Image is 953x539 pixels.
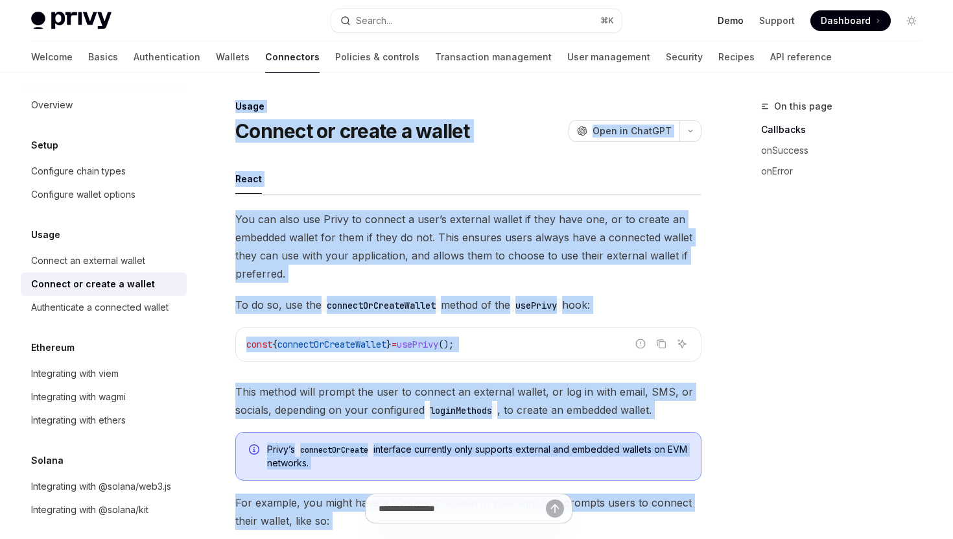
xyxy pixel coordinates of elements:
[510,298,562,313] code: usePrivy
[31,479,171,494] div: Integrating with @solana/web3.js
[265,42,320,73] a: Connectors
[322,298,441,313] code: connectOrCreateWallet
[21,296,187,319] a: Authenticate a connected wallet
[759,14,795,27] a: Support
[438,339,454,350] span: ();
[392,339,397,350] span: =
[21,362,187,385] a: Integrating with viem
[31,227,60,243] h5: Usage
[821,14,871,27] span: Dashboard
[21,409,187,432] a: Integrating with ethers
[810,10,891,31] a: Dashboard
[31,300,169,315] div: Authenticate a connected wallet
[331,9,621,32] button: Search...⌘K
[600,16,614,26] span: ⌘ K
[546,499,564,518] button: Send message
[21,475,187,498] a: Integrating with @solana/web3.js
[134,42,200,73] a: Authentication
[21,160,187,183] a: Configure chain types
[31,163,126,179] div: Configure chain types
[31,276,155,292] div: Connect or create a wallet
[718,14,744,27] a: Demo
[21,385,187,409] a: Integrating with wagmi
[356,13,392,29] div: Search...
[31,42,73,73] a: Welcome
[761,161,932,182] a: onError
[235,100,701,113] div: Usage
[569,120,679,142] button: Open in ChatGPT
[379,494,546,523] input: Ask a question...
[425,403,497,418] code: loginMethods
[718,42,755,73] a: Recipes
[31,12,112,30] img: light logo
[21,249,187,272] a: Connect an external wallet
[761,119,932,140] a: Callbacks
[21,93,187,117] a: Overview
[235,383,701,419] span: This method will prompt the user to connect an external wallet, or log in with email, SMS, or soc...
[235,210,701,283] span: You can also use Privy to connect a user’s external wallet if they have one, or to create an embe...
[335,42,419,73] a: Policies & controls
[397,339,438,350] span: usePrivy
[435,42,552,73] a: Transaction management
[674,335,690,352] button: Ask AI
[235,119,470,143] h1: Connect or create a wallet
[653,335,670,352] button: Copy the contents from the code block
[31,502,148,518] div: Integrating with @solana/kit
[31,187,135,202] div: Configure wallet options
[246,339,272,350] span: const
[267,443,688,470] span: Privy’s interface currently only supports external and embedded wallets on EVM networks.
[216,42,250,73] a: Wallets
[88,42,118,73] a: Basics
[770,42,832,73] a: API reference
[31,138,58,153] h5: Setup
[277,339,386,350] span: connectOrCreateWallet
[761,140,932,161] a: onSuccess
[235,163,262,194] button: React
[235,296,701,314] span: To do so, use the method of the hook:
[31,453,64,468] h5: Solana
[31,253,145,269] div: Connect an external wallet
[632,335,649,352] button: Report incorrect code
[21,183,187,206] a: Configure wallet options
[31,389,126,405] div: Integrating with wagmi
[295,444,373,457] code: connectOrCreate
[901,10,922,31] button: Toggle dark mode
[593,125,672,138] span: Open in ChatGPT
[31,366,119,381] div: Integrating with viem
[272,339,277,350] span: {
[31,413,126,428] div: Integrating with ethers
[21,498,187,521] a: Integrating with @solana/kit
[249,444,262,457] svg: Info
[21,272,187,296] a: Connect or create a wallet
[31,340,75,355] h5: Ethereum
[774,99,832,114] span: On this page
[567,42,650,73] a: User management
[31,97,73,113] div: Overview
[666,42,703,73] a: Security
[386,339,392,350] span: }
